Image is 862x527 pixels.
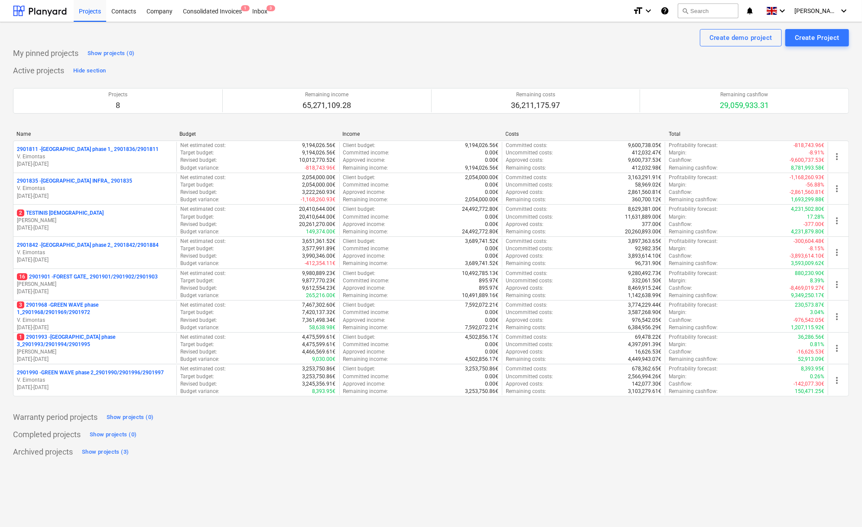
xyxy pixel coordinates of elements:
[17,242,173,264] div: 2901842 -[GEOGRAPHIC_DATA] phase 2_ 2901842/2901884V. Eimontas[DATE]-[DATE]
[343,301,376,309] p: Client budget :
[669,324,718,331] p: Remaining cashflow :
[506,324,546,331] p: Remaining costs :
[180,285,217,292] p: Revised budget :
[17,301,173,331] div: 32901968 -GREEN WAVE phase 1_2901968/2901969/2901972V. Eimontas[DATE]-[DATE]
[303,238,336,245] p: 3,651,361.52€
[71,64,108,78] button: Hide section
[17,209,104,217] p: TESTINIS [DEMOGRAPHIC_DATA]
[790,189,824,196] p: -2,861,560.81€
[17,324,173,331] p: [DATE] - [DATE]
[745,6,754,16] i: notifications
[790,252,824,260] p: -3,893,614.10€
[790,174,824,181] p: -1,168,260.93€
[803,221,824,228] p: -377.00€
[669,277,686,285] p: Margin :
[465,196,498,203] p: 2,054,000.00€
[669,260,718,267] p: Remaining cashflow :
[180,324,219,331] p: Budget variance :
[798,334,824,341] p: 36,286.56€
[628,142,661,149] p: 9,600,738.05€
[17,369,173,391] div: 2901990 -GREEN WAVE phase 2_2901990/2901996/2901997V. Eimontas[DATE]-[DATE]
[669,213,686,221] p: Margin :
[807,213,824,221] p: 17.28%
[17,334,24,340] span: 1
[343,285,386,292] p: Approved income :
[343,341,390,348] p: Committed income :
[506,334,547,341] p: Committed costs :
[17,224,173,232] p: [DATE] - [DATE]
[669,292,718,299] p: Remaining cashflow :
[180,317,217,324] p: Revised budget :
[506,228,546,236] p: Remaining costs :
[303,149,336,157] p: 9,194,026.56€
[700,29,782,46] button: Create demo project
[485,341,498,348] p: 0.00€
[785,29,849,46] button: Create Project
[303,181,336,189] p: 2,054,000.00€
[180,260,219,267] p: Budget variance :
[678,3,738,18] button: Search
[343,238,376,245] p: Client budget :
[485,309,498,316] p: 0.00€
[17,217,173,224] p: [PERSON_NAME]
[669,174,718,181] p: Profitability forecast :
[342,131,498,137] div: Income
[628,292,661,299] p: 1,142,638.99€
[303,348,336,356] p: 4,466,569.61€
[180,149,214,157] p: Target budget :
[682,7,689,14] span: search
[506,301,547,309] p: Committed costs :
[343,157,386,164] p: Approved income :
[720,91,769,98] p: Remaining cashflow
[180,228,219,236] p: Budget variance :
[17,334,173,363] div: 12901993 -[GEOGRAPHIC_DATA] phase 3_2901993/2901994/2901995[PERSON_NAME][DATE]-[DATE]
[343,334,376,341] p: Client budget :
[832,279,842,290] span: more_vert
[17,209,24,216] span: 2
[303,334,336,341] p: 4,475,599.61€
[506,270,547,277] p: Committed costs :
[17,301,173,316] p: 2901968 - GREEN WAVE phase 1_2901968/2901969/2901972
[343,213,390,221] p: Committed income :
[832,151,842,162] span: more_vert
[628,252,661,260] p: 3,893,614.10€
[506,285,543,292] p: Approved costs :
[303,245,336,252] p: 3,577,991.89€
[819,485,862,527] iframe: Chat Widget
[669,181,686,189] p: Margin :
[343,181,390,189] p: Committed income :
[625,213,661,221] p: 11,631,889.00€
[506,189,543,196] p: Approved costs :
[88,49,134,59] div: Show projects (0)
[795,301,824,309] p: 230,573.87€
[462,270,498,277] p: 10,492,785.13€
[180,196,219,203] p: Budget variance :
[628,238,661,245] p: 3,897,363.65€
[85,46,137,60] button: Show projects (0)
[635,334,661,341] p: 69,478.22€
[791,206,824,213] p: 4,231,502.80€
[485,189,498,196] p: 0.00€
[485,245,498,252] p: 0.00€
[309,324,336,331] p: 58,638.98€
[17,185,173,192] p: V. Eimontas
[628,324,661,331] p: 6,384,956.29€
[465,301,498,309] p: 7,592,072.21€
[669,238,718,245] p: Profitability forecast :
[506,157,543,164] p: Approved costs :
[17,177,132,185] p: 2901835 - [GEOGRAPHIC_DATA] INFRA_ 2901835
[832,311,842,322] span: more_vert
[794,238,824,245] p: -300,604.48€
[506,309,553,316] p: Uncommitted costs :
[628,157,661,164] p: 9,600,737.53€
[303,142,336,149] p: 9,194,026.56€
[795,32,839,43] div: Create Project
[17,384,173,391] p: [DATE] - [DATE]
[506,317,543,324] p: Approved costs :
[305,164,336,172] p: -818,743.96€
[82,447,129,457] div: Show projects (3)
[506,149,553,157] p: Uncommitted costs :
[88,428,139,442] button: Show projects (0)
[806,181,824,189] p: -56.88%
[306,228,336,236] p: 149,374.00€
